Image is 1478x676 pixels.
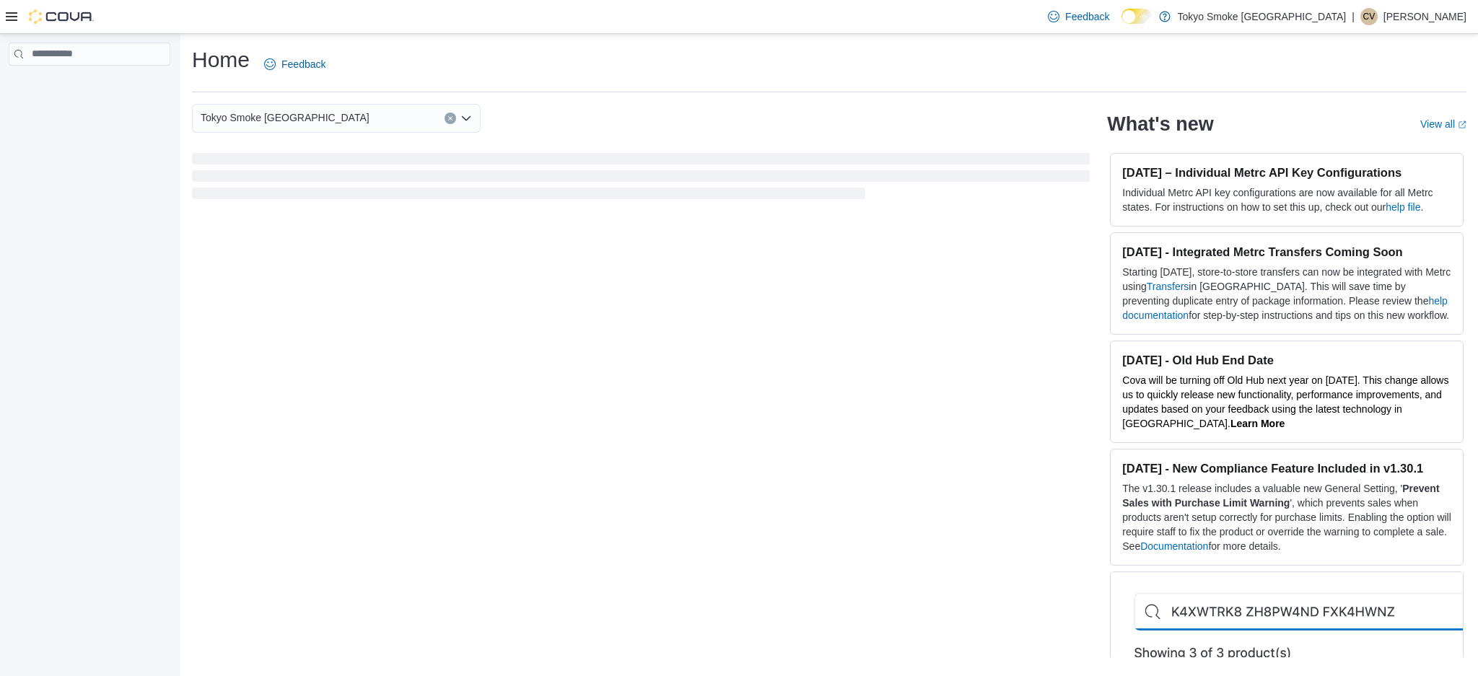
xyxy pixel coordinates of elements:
p: Starting [DATE], store-to-store transfers can now be integrated with Metrc using in [GEOGRAPHIC_D... [1122,265,1451,322]
a: Feedback [1042,2,1115,31]
h2: What's new [1107,113,1213,136]
h3: [DATE] - Integrated Metrc Transfers Coming Soon [1122,245,1451,259]
input: Dark Mode [1121,9,1152,24]
nav: Complex example [9,69,170,103]
span: CV [1363,8,1376,25]
a: Transfers [1147,281,1189,292]
a: help file [1386,201,1420,213]
img: Cova [29,9,94,24]
a: help documentation [1122,295,1448,321]
h3: [DATE] – Individual Metrc API Key Configurations [1122,165,1451,180]
svg: External link [1458,120,1466,129]
span: Feedback [281,57,325,71]
p: Individual Metrc API key configurations are now available for all Metrc states. For instructions ... [1122,185,1451,214]
span: Loading [192,156,1090,202]
button: Open list of options [460,113,472,124]
button: Clear input [445,113,456,124]
h3: [DATE] - Old Hub End Date [1122,353,1451,367]
p: Tokyo Smoke [GEOGRAPHIC_DATA] [1178,8,1347,25]
h3: [DATE] - New Compliance Feature Included in v1.30.1 [1122,461,1451,475]
a: Documentation [1140,540,1208,552]
h1: Home [192,45,250,74]
strong: Prevent Sales with Purchase Limit Warning [1122,483,1439,509]
span: Cova will be turning off Old Hub next year on [DATE]. This change allows us to quickly release ne... [1122,374,1448,429]
a: View allExternal link [1420,118,1466,130]
p: [PERSON_NAME] [1383,8,1466,25]
span: Feedback [1065,9,1109,24]
span: Tokyo Smoke [GEOGRAPHIC_DATA] [201,109,369,126]
p: | [1352,8,1355,25]
p: The v1.30.1 release includes a valuable new General Setting, ' ', which prevents sales when produ... [1122,481,1451,553]
a: Feedback [258,50,331,79]
div: Chris Valenzuela [1360,8,1378,25]
a: Learn More [1230,418,1285,429]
